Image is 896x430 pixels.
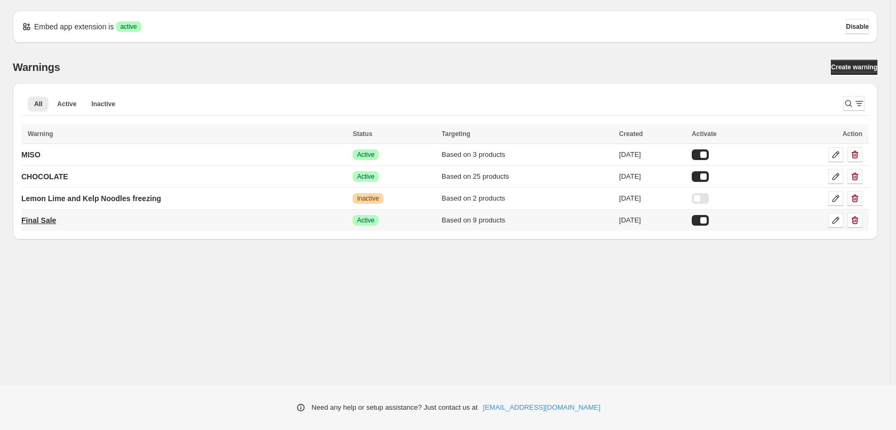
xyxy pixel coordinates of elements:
div: [DATE] [619,193,685,204]
h2: Warnings [13,61,60,74]
span: Action [843,130,862,138]
span: active [120,22,137,31]
div: [DATE] [619,149,685,160]
span: Active [357,150,374,159]
div: Based on 25 products [442,171,613,182]
span: Inactive [91,100,115,108]
div: Based on 2 products [442,193,613,204]
p: Final Sale [21,215,56,226]
span: Active [357,172,374,181]
div: [DATE] [619,215,685,226]
a: Final Sale [21,212,56,229]
p: CHOCOLATE [21,171,68,182]
a: Lemon Lime and Kelp Noodles freezing [21,190,161,207]
p: MISO [21,149,41,160]
span: Active [57,100,76,108]
div: Based on 3 products [442,149,613,160]
a: MISO [21,146,41,163]
span: Create warning [831,63,877,71]
a: [EMAIL_ADDRESS][DOMAIN_NAME] [483,402,601,413]
span: Disable [846,22,869,31]
button: Search and filter results [843,96,865,111]
span: Status [353,130,372,138]
div: [DATE] [619,171,685,182]
span: Activate [692,130,717,138]
p: Lemon Lime and Kelp Noodles freezing [21,193,161,204]
p: Embed app extension is [34,21,114,32]
span: Created [619,130,643,138]
span: All [34,100,42,108]
span: Warning [28,130,53,138]
button: Disable [846,19,869,34]
span: Active [357,216,374,225]
a: Create warning [831,60,877,75]
span: Targeting [442,130,470,138]
div: Based on 9 products [442,215,613,226]
span: Inactive [357,194,379,203]
a: CHOCOLATE [21,168,68,185]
